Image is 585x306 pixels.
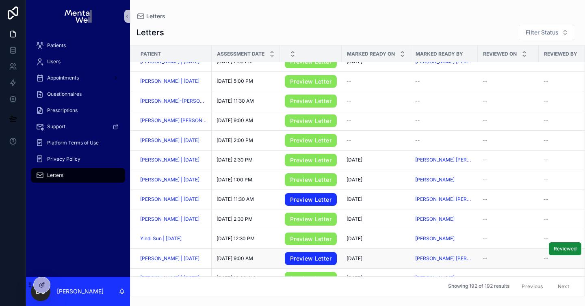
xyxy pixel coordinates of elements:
span: -- [483,196,487,203]
a: -- [415,98,473,104]
a: -- [483,177,534,183]
span: Prescriptions [47,107,78,114]
a: [DATE] [347,216,405,222]
a: -- [483,137,534,144]
a: [PERSON_NAME]-[PERSON_NAME] | [DATE] [140,98,207,104]
a: Preview Letter [285,252,337,265]
a: [DATE] 12:30 PM [217,235,275,242]
a: Yindi Sun | [DATE] [140,235,207,242]
span: -- [347,98,351,104]
a: Preview Letter [285,173,337,186]
span: [PERSON_NAME] | [DATE] [140,275,199,281]
a: [PERSON_NAME] [415,177,473,183]
span: Support [47,123,65,130]
span: [PERSON_NAME] [PERSON_NAME] [415,157,473,163]
button: Select Button [519,25,575,40]
a: Preview Letter [285,95,337,108]
span: -- [544,177,548,183]
span: Reviewed On [483,51,517,57]
span: -- [347,117,351,124]
img: App logo [65,10,91,23]
a: [DATE] 1:00 PM [217,177,275,183]
a: Questionnaires [31,87,125,101]
span: Platform Terms of Use [47,140,99,146]
span: Patients [47,42,66,49]
span: -- [483,78,487,84]
span: -- [483,235,487,242]
a: [PERSON_NAME] | [DATE] [140,78,199,84]
a: [PERSON_NAME] | [DATE] [140,275,207,281]
a: -- [347,117,405,124]
a: [PERSON_NAME] | [DATE] [140,157,199,163]
span: Appointments [47,75,79,81]
a: [PERSON_NAME] [415,177,455,183]
a: -- [347,137,405,144]
span: Filter Status [526,28,559,37]
a: [PERSON_NAME] [PERSON_NAME] [415,255,473,262]
a: Preview Letter [285,193,337,206]
span: [DATE] [347,157,362,163]
a: [PERSON_NAME] [415,275,473,281]
a: [DATE] 2:30 PM [217,216,275,222]
span: -- [544,216,548,222]
span: -- [544,117,548,124]
span: -- [415,78,420,84]
span: Patient [141,51,161,57]
span: -- [544,275,548,281]
span: -- [415,137,420,144]
span: -- [483,137,487,144]
a: -- [483,157,534,163]
span: Reviewed [554,246,576,252]
span: -- [483,157,487,163]
a: -- [483,235,534,242]
span: Letters [146,12,165,20]
span: [PERSON_NAME] | [DATE] [140,255,199,262]
a: [PERSON_NAME] | [DATE] [140,177,207,183]
span: -- [544,98,548,104]
span: [DATE] 5:00 PM [217,78,253,84]
a: -- [483,216,534,222]
span: Marked Ready By [416,51,463,57]
span: -- [483,216,487,222]
a: Preview Letter [285,272,337,285]
span: -- [483,117,487,124]
a: [DATE] [347,235,405,242]
span: Reviewed By [544,51,577,57]
a: [PERSON_NAME] | [DATE] [140,196,199,203]
a: Letters [31,168,125,183]
a: [DATE] [347,177,405,183]
a: Privacy Policy [31,152,125,166]
a: [PERSON_NAME] | [DATE] [140,177,199,183]
div: scrollable content [26,32,130,193]
span: [DATE] [347,196,362,203]
span: -- [415,98,420,104]
a: Preview Letter [285,134,337,147]
span: -- [544,196,548,203]
a: Support [31,119,125,134]
button: Reviewed [549,242,581,255]
span: Yindi Sun | [DATE] [140,235,182,242]
a: -- [347,78,405,84]
span: [DATE] [347,177,362,183]
span: [DATE] [347,255,362,262]
a: [PERSON_NAME] | [DATE] [140,216,199,222]
a: [DATE] [347,157,405,163]
span: [DATE] 2:30 PM [217,157,253,163]
a: -- [483,117,534,124]
h1: Letters [136,27,164,38]
a: [PERSON_NAME] [PERSON_NAME] | [DATE] [140,117,207,124]
span: [DATE] 9:00 AM [217,255,253,262]
a: [PERSON_NAME] | [DATE] [140,137,199,144]
a: Appointments [31,71,125,85]
span: Letters [47,172,63,179]
span: -- [544,78,548,84]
